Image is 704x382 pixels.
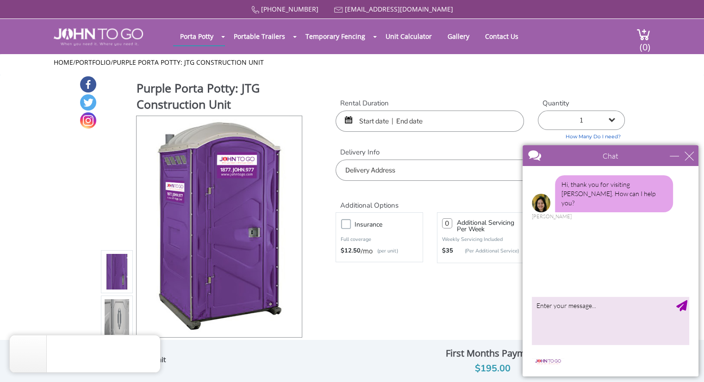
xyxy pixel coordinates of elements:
iframe: Live Chat Box [517,140,704,382]
p: Full coverage [341,235,417,244]
img: Product [105,164,130,382]
strong: $12.50 [341,246,361,256]
a: Porta Potty [173,27,220,45]
img: JOHN to go [54,28,143,46]
img: Call [251,6,259,14]
a: Home [54,58,73,67]
p: (per unit) [373,246,398,256]
label: Rental Duration [336,99,524,108]
input: Start date | End date [336,111,524,132]
div: First Months Payment [405,345,581,361]
a: How Many Do I need? [538,130,625,141]
img: cart a [636,28,650,41]
a: [EMAIL_ADDRESS][DOMAIN_NAME] [345,5,453,13]
a: Portable Trailers [227,27,292,45]
a: Facebook [80,76,96,92]
h2: Additional Options [336,190,625,210]
a: Twitter [80,94,96,111]
h3: Insurance [355,219,427,230]
p: Weekly Servicing Included [442,236,519,243]
a: Gallery [441,27,476,45]
div: $195.00 [405,361,581,376]
h3: Additional Servicing Per Week [457,220,519,233]
img: Product [149,116,290,334]
div: /mo [341,246,417,256]
a: Temporary Fencing [299,27,372,45]
span: (0) [639,33,650,53]
h1: Purple Porta Potty: JTG Construction Unit [137,80,303,115]
input: Delivery Address [336,160,625,181]
a: Portfolio [75,58,111,67]
p: (Per Additional Service) [453,247,519,254]
a: Purple Porta Potty: JTG Construction Unit [113,58,264,67]
img: Mail [334,7,343,13]
a: Unit Calculator [379,27,439,45]
a: Contact Us [478,27,525,45]
strong: $35 [442,246,453,256]
input: 0 [442,218,452,228]
label: Delivery Info [336,148,625,157]
label: Quantity [538,99,625,108]
a: [PHONE_NUMBER] [261,5,318,13]
a: Instagram [80,112,96,129]
ul: / / [54,58,650,67]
